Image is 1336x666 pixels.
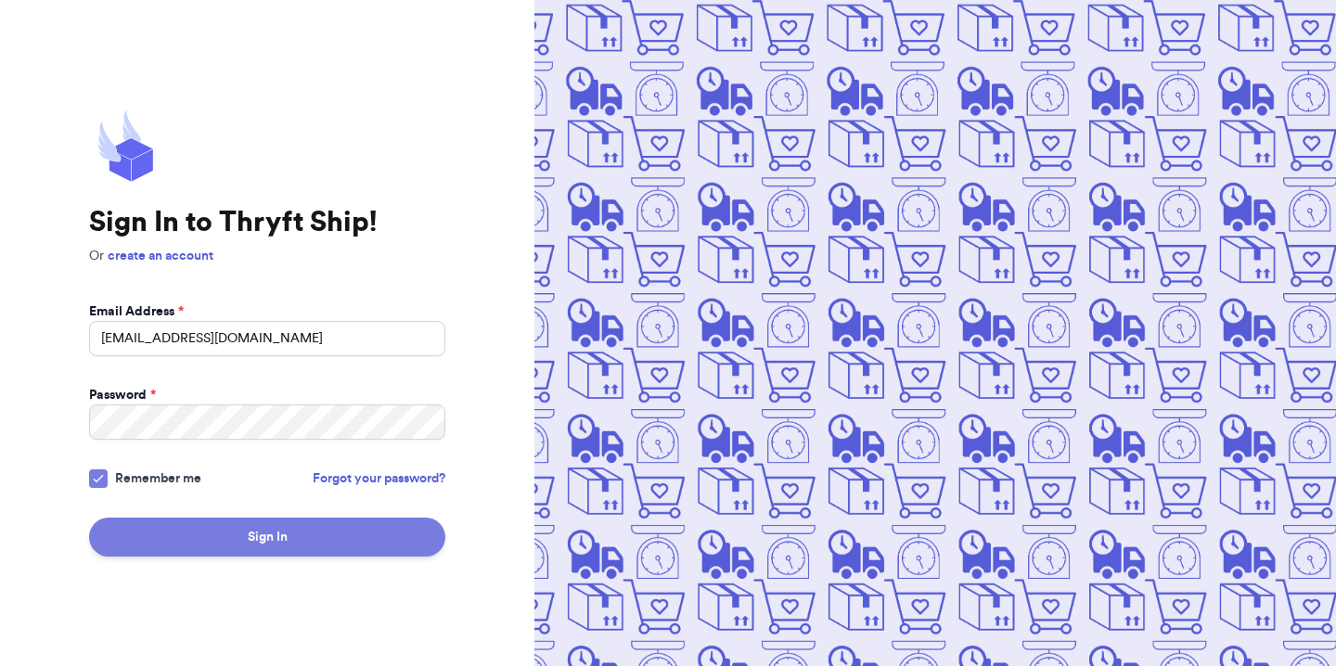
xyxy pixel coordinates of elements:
a: create an account [108,250,213,263]
p: Or [89,247,445,265]
label: Password [89,386,156,404]
a: Forgot your password? [313,469,445,488]
span: Remember me [115,469,201,488]
h1: Sign In to Thryft Ship! [89,206,445,239]
label: Email Address [89,302,184,321]
button: Sign In [89,518,445,557]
